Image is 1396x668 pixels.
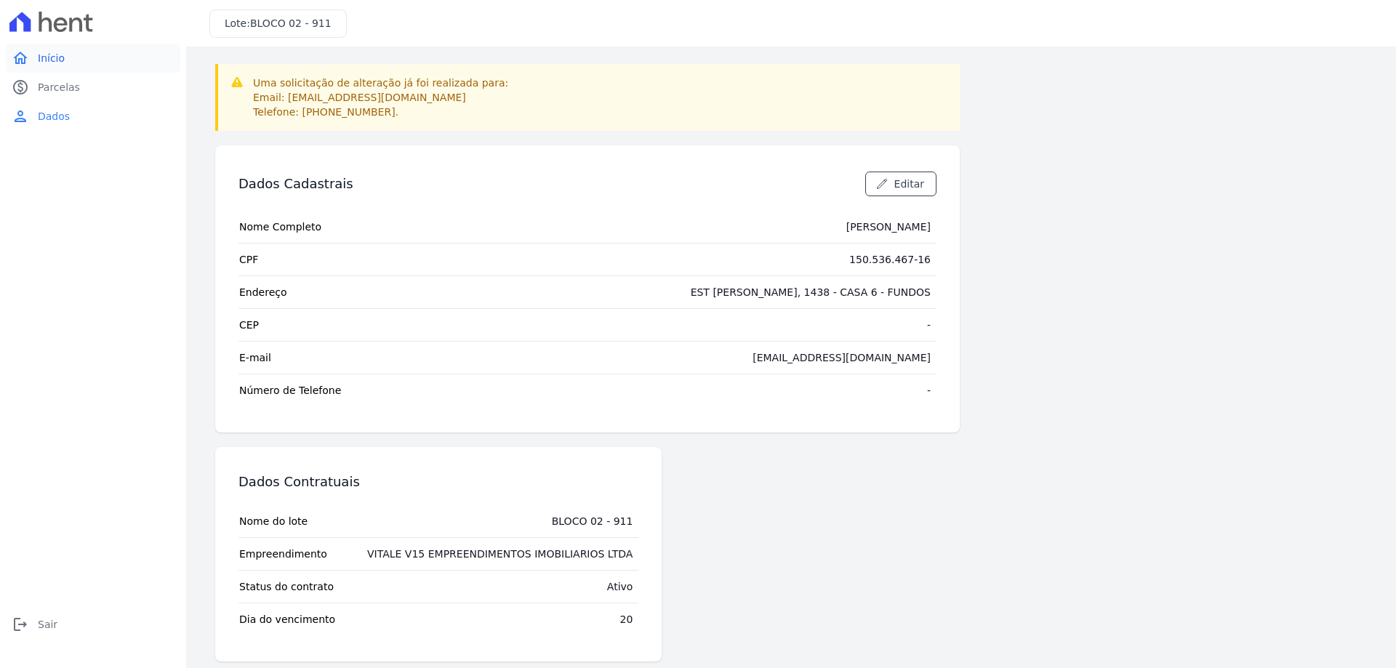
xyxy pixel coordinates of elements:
span: BLOCO 02 - 911 [250,17,332,29]
i: person [12,108,29,125]
h3: Dados Contratuais [238,473,360,491]
span: CPF [239,252,258,267]
i: home [12,49,29,67]
div: BLOCO 02 - 911 [552,514,633,528]
div: - [927,383,931,398]
div: [EMAIL_ADDRESS][DOMAIN_NAME] [753,350,931,365]
a: personDados [6,102,180,131]
span: E-mail [239,350,271,365]
a: homeInício [6,44,180,73]
i: paid [12,79,29,96]
span: Parcelas [38,80,80,94]
p: Uma solicitação de alteração já foi realizada para: Email: [EMAIL_ADDRESS][DOMAIN_NAME] Telefone:... [253,76,508,119]
div: VITALE V15 EMPREENDIMENTOS IMOBILIARIOS LTDA [367,547,633,561]
h3: Lote: [225,16,332,31]
span: Dados [38,109,70,124]
span: Status do contrato [239,579,334,594]
div: 20 [620,612,633,627]
span: CEP [239,318,259,332]
div: EST [PERSON_NAME], 1438 - CASA 6 - FUNDOS [691,285,931,299]
span: Início [38,51,65,65]
span: Dia do vencimento [239,612,335,627]
span: Sair [38,617,57,632]
span: Endereço [239,285,287,299]
span: Nome do lote [239,514,308,528]
span: Nome Completo [239,220,321,234]
i: logout [12,616,29,633]
div: 150.536.467-16 [849,252,931,267]
a: logoutSair [6,610,180,639]
span: Número de Telefone [239,383,341,398]
div: - [927,318,931,332]
div: Ativo [607,579,633,594]
span: Editar [894,177,924,191]
a: paidParcelas [6,73,180,102]
span: Empreendimento [239,547,327,561]
h3: Dados Cadastrais [238,175,353,193]
a: Editar [865,172,936,196]
div: [PERSON_NAME] [846,220,931,234]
